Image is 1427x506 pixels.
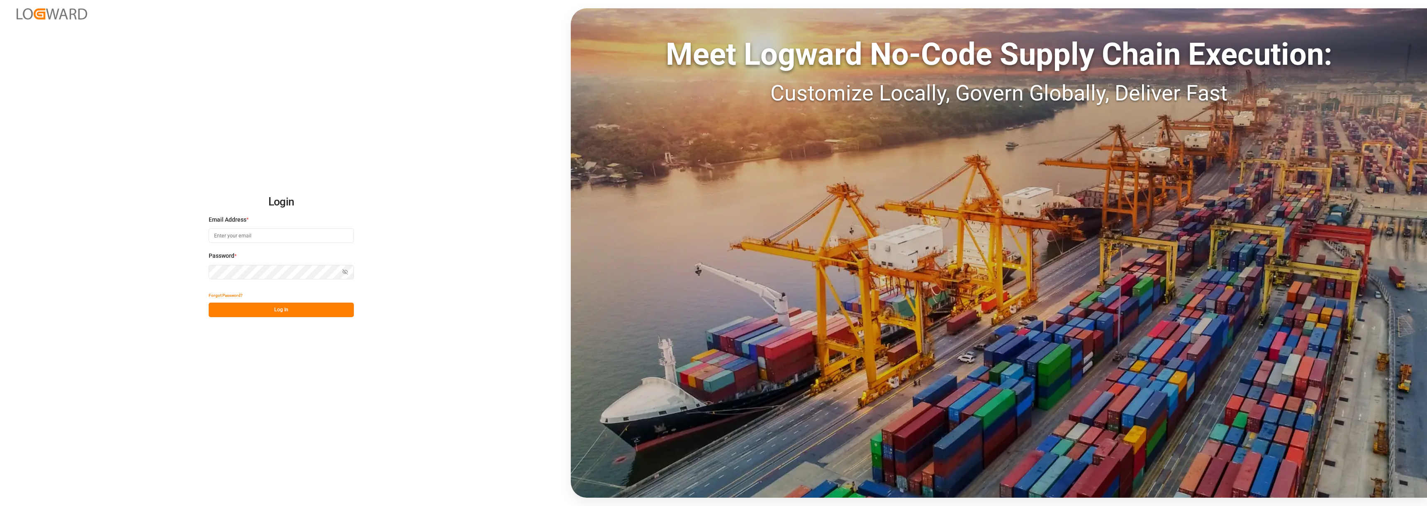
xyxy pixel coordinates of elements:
[209,252,234,260] span: Password
[209,189,354,215] h2: Login
[209,303,354,317] button: Log In
[209,215,246,224] span: Email Address
[571,77,1427,110] div: Customize Locally, Govern Globally, Deliver Fast
[571,31,1427,77] div: Meet Logward No-Code Supply Chain Execution:
[209,288,243,303] button: Forgot Password?
[209,228,354,243] input: Enter your email
[17,8,87,20] img: Logward_new_orange.png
